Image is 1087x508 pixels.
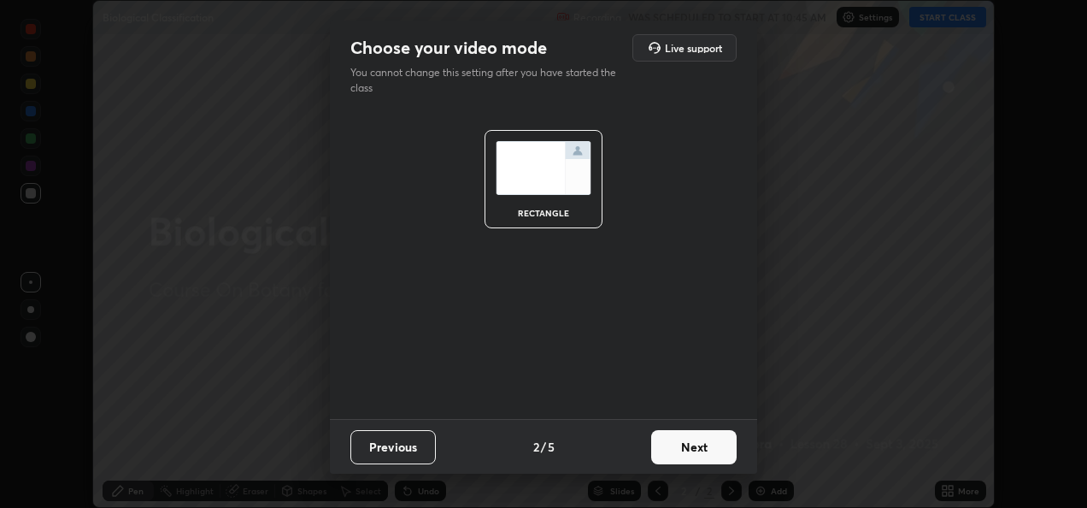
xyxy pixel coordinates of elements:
[350,430,436,464] button: Previous
[496,141,591,195] img: normalScreenIcon.ae25ed63.svg
[665,43,722,53] h5: Live support
[533,438,539,456] h4: 2
[509,209,578,217] div: rectangle
[651,430,737,464] button: Next
[541,438,546,456] h4: /
[350,37,547,59] h2: Choose your video mode
[350,65,627,96] p: You cannot change this setting after you have started the class
[548,438,555,456] h4: 5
